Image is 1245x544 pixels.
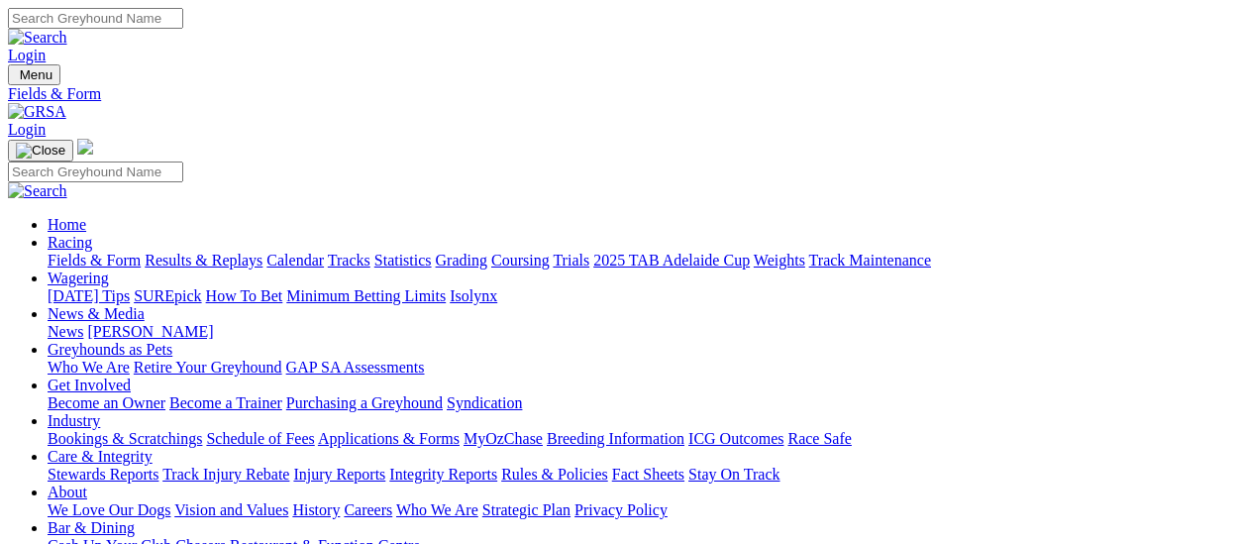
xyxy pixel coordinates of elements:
[174,501,288,518] a: Vision and Values
[48,359,130,376] a: Who We Are
[482,501,571,518] a: Strategic Plan
[48,323,1237,341] div: News & Media
[501,466,608,483] a: Rules & Policies
[266,252,324,269] a: Calendar
[87,323,213,340] a: [PERSON_NAME]
[374,252,432,269] a: Statistics
[48,216,86,233] a: Home
[48,448,153,465] a: Care & Integrity
[48,377,131,393] a: Get Involved
[48,252,1237,270] div: Racing
[48,305,145,322] a: News & Media
[8,162,183,182] input: Search
[134,359,282,376] a: Retire Your Greyhound
[48,359,1237,377] div: Greyhounds as Pets
[318,430,460,447] a: Applications & Forms
[48,270,109,286] a: Wagering
[8,47,46,63] a: Login
[286,359,425,376] a: GAP SA Assessments
[396,501,478,518] a: Who We Are
[16,143,65,159] img: Close
[436,252,487,269] a: Grading
[447,394,522,411] a: Syndication
[8,8,183,29] input: Search
[286,287,446,304] a: Minimum Betting Limits
[491,252,550,269] a: Coursing
[547,430,684,447] a: Breeding Information
[293,466,385,483] a: Injury Reports
[48,484,87,500] a: About
[8,140,73,162] button: Toggle navigation
[48,323,83,340] a: News
[206,287,283,304] a: How To Bet
[48,394,1237,412] div: Get Involved
[48,252,141,269] a: Fields & Form
[48,430,1237,448] div: Industry
[48,430,202,447] a: Bookings & Scratchings
[134,287,201,304] a: SUREpick
[688,466,779,483] a: Stay On Track
[48,412,100,429] a: Industry
[593,252,750,269] a: 2025 TAB Adelaide Cup
[169,394,282,411] a: Become a Trainer
[574,501,668,518] a: Privacy Policy
[8,85,1237,103] a: Fields & Form
[292,501,340,518] a: History
[389,466,497,483] a: Integrity Reports
[48,287,1237,305] div: Wagering
[77,139,93,155] img: logo-grsa-white.png
[787,430,851,447] a: Race Safe
[48,466,1237,484] div: Care & Integrity
[450,287,497,304] a: Isolynx
[162,466,289,483] a: Track Injury Rebate
[553,252,589,269] a: Trials
[344,501,392,518] a: Careers
[48,501,170,518] a: We Love Our Dogs
[464,430,543,447] a: MyOzChase
[8,29,67,47] img: Search
[48,519,135,536] a: Bar & Dining
[286,394,443,411] a: Purchasing a Greyhound
[48,394,165,411] a: Become an Owner
[8,182,67,200] img: Search
[328,252,370,269] a: Tracks
[688,430,783,447] a: ICG Outcomes
[48,234,92,251] a: Racing
[809,252,931,269] a: Track Maintenance
[8,64,60,85] button: Toggle navigation
[612,466,684,483] a: Fact Sheets
[206,430,314,447] a: Schedule of Fees
[8,103,66,121] img: GRSA
[145,252,262,269] a: Results & Replays
[48,466,158,483] a: Stewards Reports
[48,501,1237,519] div: About
[8,121,46,138] a: Login
[754,252,805,269] a: Weights
[20,67,52,82] span: Menu
[48,287,130,304] a: [DATE] Tips
[48,341,172,358] a: Greyhounds as Pets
